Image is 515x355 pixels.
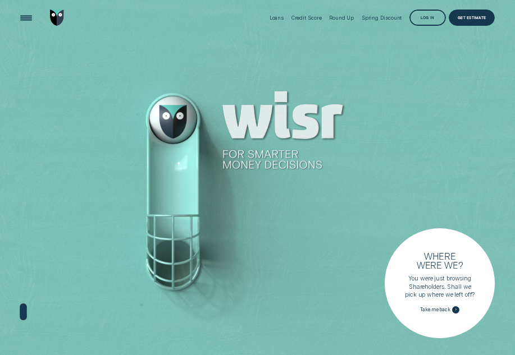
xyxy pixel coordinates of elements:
span: Take me back [420,307,450,313]
div: Loans [270,15,284,21]
div: Spring Discount [362,15,402,21]
div: Round Up [329,15,354,21]
button: Log in [409,10,446,26]
div: Credit Score [291,15,322,21]
p: You were just browsing Shareholders. Shall we pick up where we left off? [404,275,476,299]
button: Open Menu [18,10,34,26]
h3: Where were we? [413,252,467,270]
img: Wisr [50,10,63,26]
a: Where were we?You were just browsing Shareholders. Shall we pick up where we left off?Take me back [385,228,495,338]
a: Get Estimate [449,10,495,26]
